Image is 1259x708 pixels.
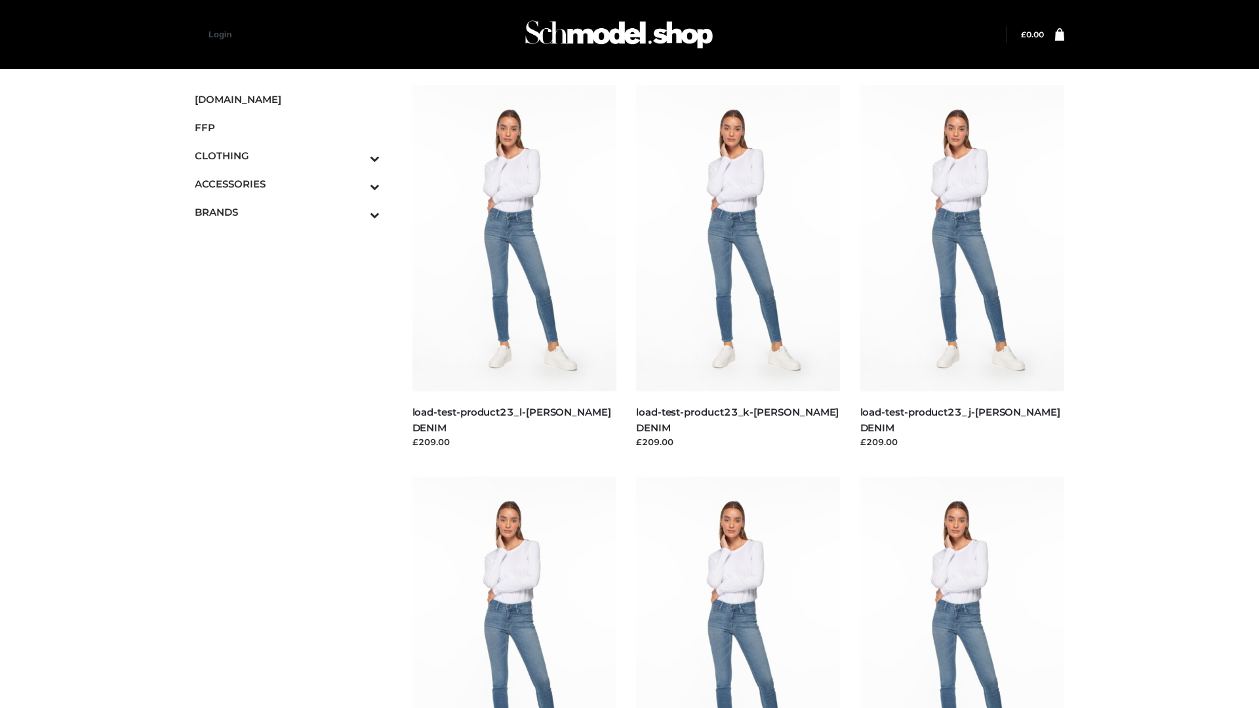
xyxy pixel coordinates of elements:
a: CLOTHINGToggle Submenu [195,142,380,170]
a: load-test-product23_j-[PERSON_NAME] DENIM [860,406,1060,433]
div: £209.00 [412,435,617,448]
div: £209.00 [860,435,1065,448]
a: £0.00 [1021,29,1044,39]
a: FFP [195,113,380,142]
a: load-test-product23_k-[PERSON_NAME] DENIM [636,406,839,433]
div: £209.00 [636,435,841,448]
img: Schmodel Admin 964 [521,9,717,60]
span: [DOMAIN_NAME] [195,92,380,107]
a: ACCESSORIESToggle Submenu [195,170,380,198]
button: Toggle Submenu [334,198,380,226]
bdi: 0.00 [1021,29,1044,39]
span: FFP [195,120,380,135]
span: ACCESSORIES [195,176,380,191]
span: BRANDS [195,205,380,220]
a: [DOMAIN_NAME] [195,85,380,113]
button: Toggle Submenu [334,170,380,198]
button: Toggle Submenu [334,142,380,170]
a: load-test-product23_l-[PERSON_NAME] DENIM [412,406,611,433]
a: Login [209,29,231,39]
span: £ [1021,29,1026,39]
a: BRANDSToggle Submenu [195,198,380,226]
span: CLOTHING [195,148,380,163]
